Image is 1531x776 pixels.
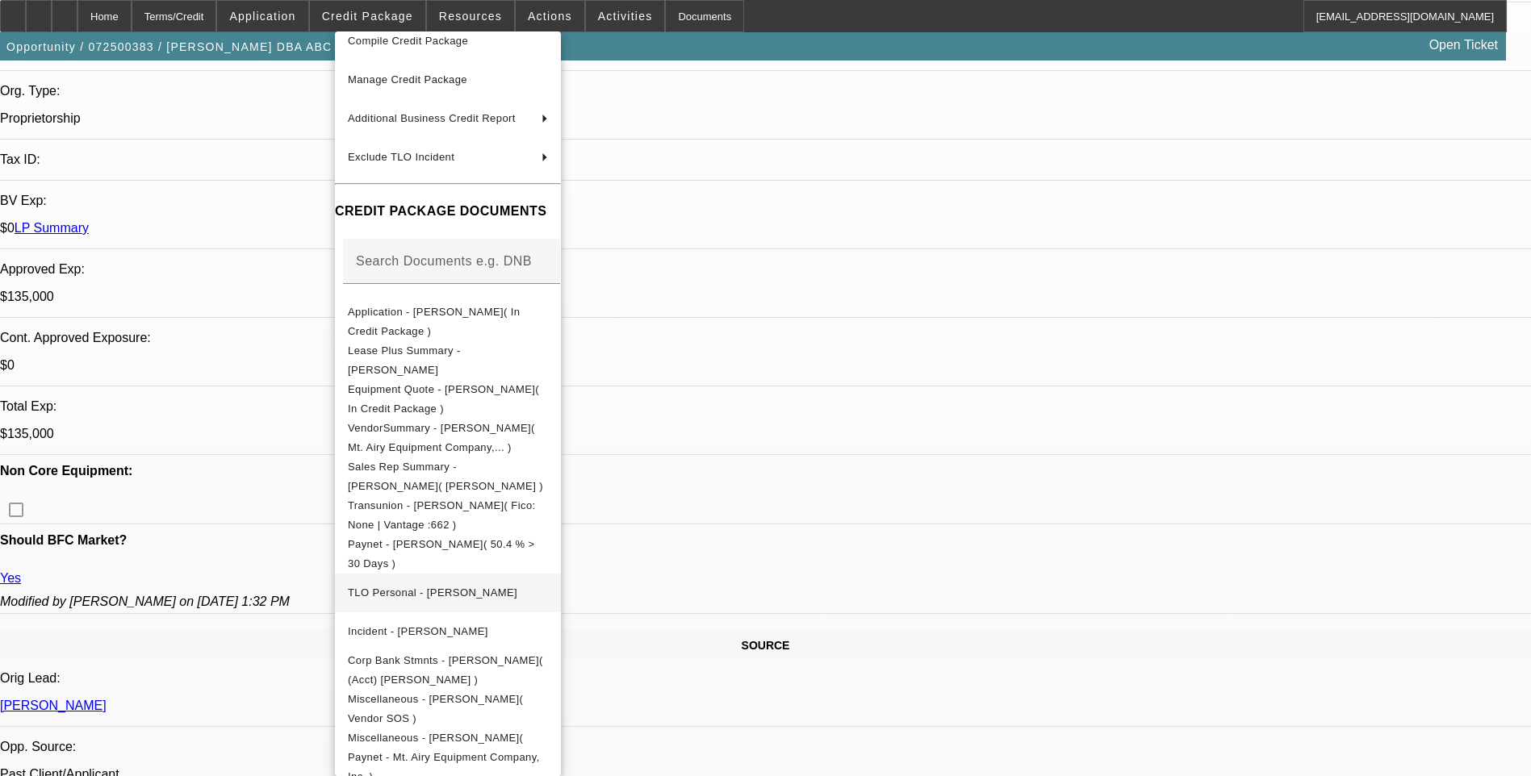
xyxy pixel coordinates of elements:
button: Sales Rep Summary - Ralph Donald Adkins Jr( Rahlfs, Thomas ) [335,457,561,496]
span: Paynet - [PERSON_NAME]( 50.4 % > 30 Days ) [348,538,535,569]
button: TLO Personal - Adkins, Ralph [335,574,561,612]
button: Miscellaneous - Ralph Donald Adkins Jr( Vendor SOS ) [335,690,561,728]
button: Incident - Adkins, Ralph [335,612,561,651]
span: Corp Bank Stmnts - [PERSON_NAME]( (Acct) [PERSON_NAME] ) [348,654,543,686]
span: Transunion - [PERSON_NAME]( Fico: None | Vantage :662 ) [348,499,536,531]
button: Equipment Quote - Ralph Donald Adkins Jr( In Credit Package ) [335,380,561,419]
button: Corp Bank Stmnts - Ralph Donald Adkins Jr( (Acct) Ralph Donald Adkins Jr ) [335,651,561,690]
span: TLO Personal - [PERSON_NAME] [348,586,517,599]
span: Equipment Quote - [PERSON_NAME]( In Credit Package ) [348,383,539,415]
span: Sales Rep Summary - [PERSON_NAME]( [PERSON_NAME] ) [348,461,543,492]
button: Lease Plus Summary - Ralph Donald Adkins Jr [335,341,561,380]
span: Lease Plus Summary - [PERSON_NAME] [348,344,461,376]
span: Exclude TLO Incident [348,151,454,163]
mat-label: Search Documents e.g. DNB [356,254,532,268]
span: Miscellaneous - [PERSON_NAME]( Vendor SOS ) [348,693,523,724]
button: Application - Ralph Donald Adkins Jr( In Credit Package ) [335,302,561,341]
button: Paynet - Ralph Donald Adkins Jr( 50.4 % > 30 Days ) [335,535,561,574]
span: Additional Business Credit Report [348,112,516,124]
button: Transunion - Adkins, Ralph( Fico: None | Vantage :662 ) [335,496,561,535]
span: Application - [PERSON_NAME]( In Credit Package ) [348,306,520,337]
span: Incident - [PERSON_NAME] [348,625,488,637]
h4: CREDIT PACKAGE DOCUMENTS [335,202,561,221]
span: Compile Credit Package [348,35,468,47]
button: VendorSummary - Ralph Donald Adkins Jr( Mt. Airy Equipment Company,... ) [335,419,561,457]
span: Manage Credit Package [348,73,467,86]
span: VendorSummary - [PERSON_NAME]( Mt. Airy Equipment Company,... ) [348,422,535,453]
